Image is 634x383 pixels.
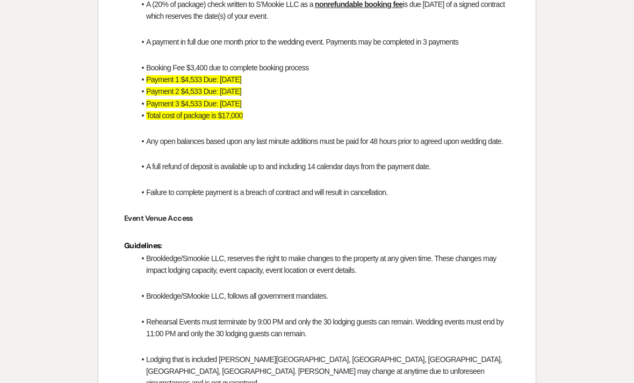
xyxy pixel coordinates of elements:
[124,241,162,251] strong: Guidelines:
[135,253,510,277] li: Brookledge/Smookie LLC, reserves the right to make changes to the property at any given time. The...
[146,88,241,96] span: Payment 2 $4,533 Due: [DATE]
[135,62,510,74] li: Booking Fee $3,400 due to complete booking process
[135,291,510,302] li: Brookledge/SMookie LLC, follows all government mandates.
[146,112,243,120] span: Total cost of package is $17,000
[146,318,505,338] span: Rehearsal Events must terminate by 9:00 PM and only the 30 lodging guests can remain. Wedding eve...
[135,187,510,199] li: Failure to complete payment is a breach of contract and will result in cancellation.
[146,38,458,47] span: A payment in full due one month prior to the wedding event. Payments may be completed in 3 payments
[146,138,503,146] span: Any open balances based upon any last minute additions must be paid for 48 hours prior to agreed ...
[315,1,403,9] u: nonrefundable booking fee
[146,163,430,171] span: A full refund of deposit is available up to and including 14 calendar days from the payment date.
[124,214,193,223] strong: Event Venue Access
[146,76,241,84] span: Payment 1 $4,533 Due: [DATE]
[146,1,313,9] span: A (20% of package) check written to S’Mookie LLC as a
[146,100,241,109] span: Payment 3 $4,533 Due: [DATE]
